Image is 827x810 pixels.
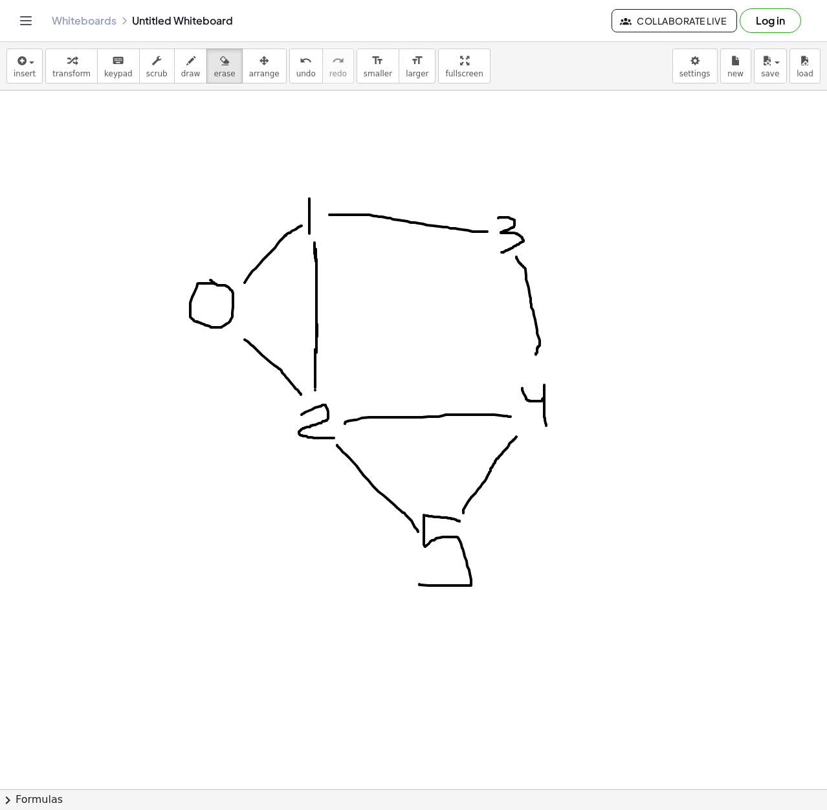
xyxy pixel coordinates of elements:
button: new [720,49,751,83]
span: Collaborate Live [623,15,726,27]
span: load [797,69,813,78]
span: new [727,69,744,78]
button: load [789,49,821,83]
i: redo [332,53,344,69]
span: insert [14,69,36,78]
button: save [754,49,787,83]
button: scrub [139,49,175,83]
span: draw [181,69,201,78]
span: redo [329,69,347,78]
span: smaller [364,69,392,78]
a: Whiteboards [52,14,116,27]
i: keyboard [112,53,124,69]
span: settings [679,69,711,78]
span: scrub [146,69,168,78]
button: fullscreen [438,49,490,83]
button: Log in [740,8,801,33]
span: undo [296,69,316,78]
button: settings [672,49,718,83]
span: transform [52,69,91,78]
button: format_sizesmaller [357,49,399,83]
span: fullscreen [445,69,483,78]
span: save [761,69,779,78]
button: arrange [242,49,287,83]
button: Toggle navigation [16,10,36,31]
button: keyboardkeypad [97,49,140,83]
i: format_size [371,53,384,69]
span: arrange [249,69,280,78]
button: draw [174,49,208,83]
button: format_sizelarger [399,49,436,83]
button: transform [45,49,98,83]
span: larger [406,69,428,78]
button: insert [6,49,43,83]
button: undoundo [289,49,323,83]
i: undo [300,53,312,69]
button: redoredo [322,49,354,83]
button: erase [206,49,242,83]
span: erase [214,69,235,78]
span: keypad [104,69,133,78]
button: Collaborate Live [612,9,737,32]
i: format_size [411,53,423,69]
